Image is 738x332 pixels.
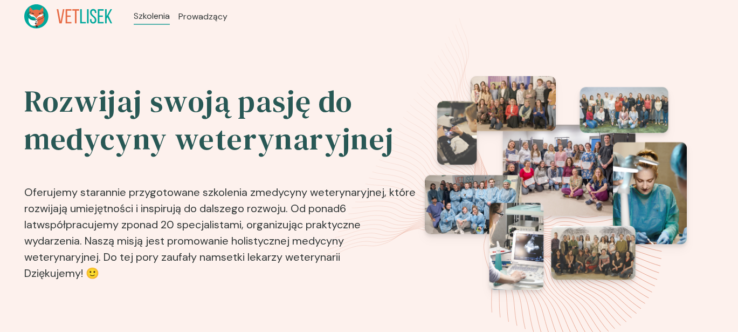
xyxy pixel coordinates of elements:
b: ponad 20 specjalistami [127,218,242,232]
a: Szkolenia [134,10,170,23]
p: Oferujemy starannie przygotowane szkolenia z , które rozwijają umiejętności i inspirują do dalsze... [24,167,418,286]
img: eventsPhotosRoll2.png [425,76,687,290]
h2: Rozwijaj swoją pasję do medycyny weterynaryjnej [24,83,418,158]
b: medycyny weterynaryjnej [256,185,384,199]
b: setki lekarzy weterynarii [221,250,340,264]
a: Prowadzący [178,10,227,23]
